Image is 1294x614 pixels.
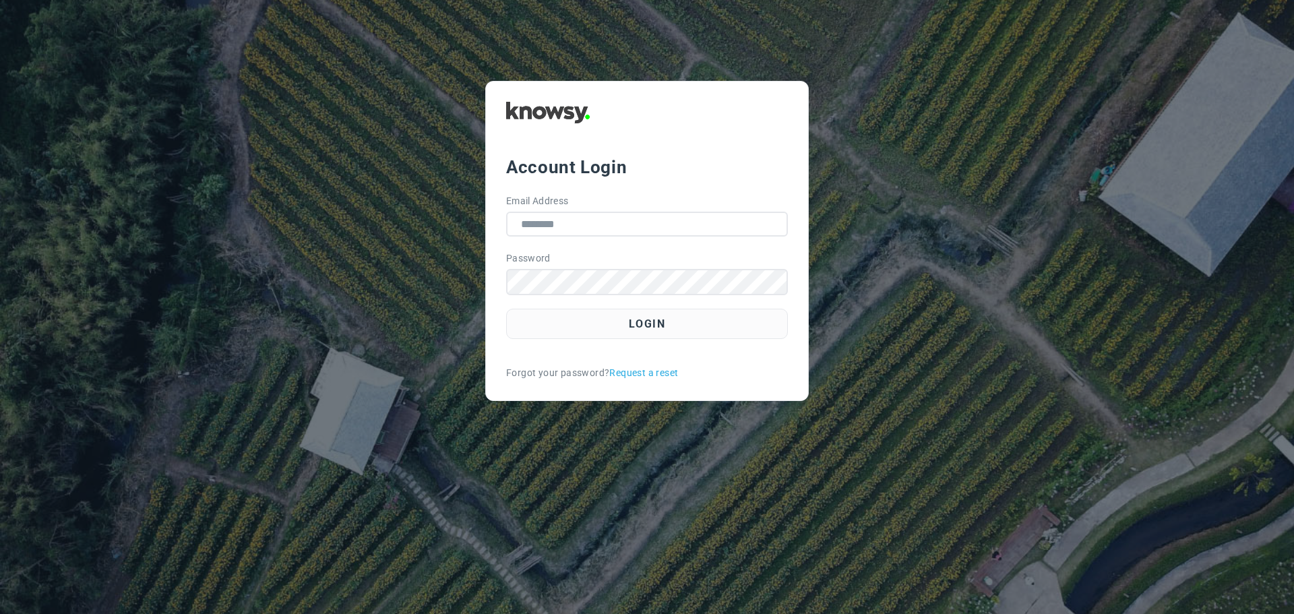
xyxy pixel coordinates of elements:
[506,194,569,208] label: Email Address
[609,366,678,380] a: Request a reset
[506,251,551,266] label: Password
[506,309,788,339] button: Login
[506,155,788,179] div: Account Login
[506,366,788,380] div: Forgot your password?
